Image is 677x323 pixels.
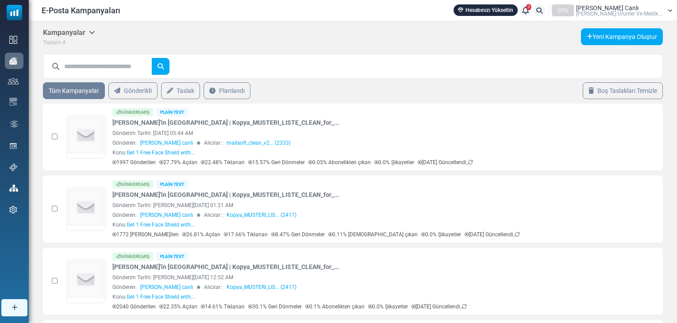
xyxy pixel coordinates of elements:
[227,211,296,219] a: Kopya_MUSTERI_LIS... (2417)
[576,11,662,16] span: [PERSON_NAME] Urunler Ve Medik...
[412,303,467,311] p: [DATE] Güncellendi
[368,303,408,311] p: 0.0% Şikayetler
[157,180,188,188] div: Plain Text
[418,158,473,166] p: [DATE] Güncellendi
[108,82,158,99] a: Gönderildi
[67,189,105,227] img: empty-draft-icon2.svg
[140,283,193,291] span: [PERSON_NAME] canlı
[9,57,17,65] img: campaigns-icon-active.png
[112,231,179,238] p: 1772 [PERSON_NAME]ilen
[9,206,17,214] img: settings-icon.svg
[576,5,639,11] span: [PERSON_NAME] Canlı
[112,252,153,261] div: Gönderilmiş
[552,4,574,16] div: OTU
[112,303,156,311] p: 2040 Gönderilen
[112,180,153,188] div: Gönderilmiş
[227,283,296,291] a: Kopya_MUSTERI_LIS... (2417)
[581,28,663,45] a: Yeni Kampanya Oluştur
[112,139,580,147] div: Gönderen: Alıcılar::
[43,28,95,37] h5: Kampanyalar
[305,303,365,311] p: 0.1% Abonelikten çıkan
[224,231,268,238] p: 17.66% Tıklanan
[7,5,22,20] img: mailsoftly_icon_blue_white.svg
[583,82,663,99] a: Boş Taslakları Temizle
[112,293,195,301] div: Konu:
[519,4,531,16] a: 2
[112,273,580,281] div: Gönderim Tarihi: [PERSON_NAME][DATE] 12:52 AM
[421,231,461,238] p: 0.0% Şikayetler
[67,261,105,299] img: empty-draft-icon2.svg
[62,39,65,46] span: 4
[112,283,580,291] div: Gönderen: Alıcılar::
[112,211,580,219] div: Gönderen: Alıcılar::
[127,222,195,228] span: Get 1 Free Face Shield with...
[271,231,325,238] p: 8.47% Geri Dönmeler
[112,108,153,116] div: Gönderilmiş
[201,303,245,311] p: 14.61% Tıklanan
[159,158,197,166] p: 27.79% Açılan
[182,231,220,238] p: 26.81% Açılan
[454,4,518,16] a: Hesabınızı Yükseltin
[43,82,105,99] a: Tüm Kampanyalar
[9,36,17,44] img: dashboard-icon.svg
[112,118,339,127] a: [PERSON_NAME]'in [GEOGRAPHIC_DATA] | Kopya_MUSTERI_LISTE_CLEAN_for_...
[157,108,188,116] div: Plain Text
[227,139,291,147] a: mailsoft_clean_v2... (2333)
[112,221,195,229] div: Konu:
[112,158,156,166] p: 1997 Gönderilen
[248,303,302,311] p: 30.1% Geri Dönmeler
[127,150,195,156] span: Get 1 Free Face Shield with...
[201,158,245,166] p: 22.48% Tıklanan
[248,158,305,166] p: 15.57% Geri Dönmeler
[112,149,195,157] div: Konu:
[552,4,673,16] a: OTU [PERSON_NAME] Canlı [PERSON_NAME] Urunler Ve Medik...
[9,163,17,171] img: support-icon.svg
[43,39,61,46] span: Toplam
[112,262,339,272] a: [PERSON_NAME]'in [GEOGRAPHIC_DATA] | Kopya_MUSTERI_LISTE_CLEAN_for_...
[140,139,193,147] span: [PERSON_NAME] canlı
[465,231,520,238] p: [DATE] Güncellendi
[157,252,188,261] div: Plain Text
[9,142,17,150] img: landing_pages.svg
[140,211,193,219] span: [PERSON_NAME] canlı
[112,201,580,209] div: Gönderim Tarihi: [PERSON_NAME][DATE] 01:21 AM
[9,98,17,106] img: email-templates-icon.svg
[159,303,197,311] p: 22.35% Açılan
[328,231,418,238] p: 0.11% [DEMOGRAPHIC_DATA] çıkan
[127,294,195,300] span: Get 1 Free Face Shield with...
[67,117,105,154] img: empty-draft-icon2.svg
[374,158,414,166] p: 0.0% Şikayetler
[42,4,120,16] span: E-Posta Kampanyaları
[8,78,19,84] img: contacts-icon.svg
[527,4,531,10] span: 2
[9,119,19,129] img: workflow.svg
[112,129,580,137] div: Gönderim Tarihi: [DATE] 05:44 AM
[308,158,371,166] p: 0.05% Abonelikten çıkan
[112,190,339,200] a: [PERSON_NAME]'in [GEOGRAPHIC_DATA] | Kopya_MUSTERI_LISTE_CLEAN_for_...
